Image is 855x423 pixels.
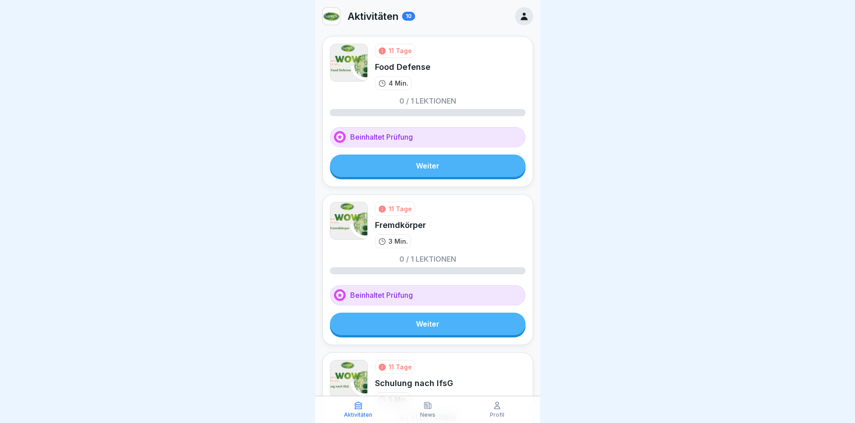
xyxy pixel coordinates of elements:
[375,61,430,73] div: Food Defense
[389,46,412,55] div: 11 Tage
[420,412,435,418] p: News
[330,313,526,335] a: Weiter
[375,219,426,231] div: Fremdkörper
[402,12,415,21] div: 10
[330,44,368,82] img: b09us41hredzt9sfzsl3gafq.png
[399,97,456,105] p: 0 / 1 Lektionen
[389,237,408,246] p: 3 Min.
[375,378,453,389] div: Schulung nach IfsG
[389,204,412,214] div: 11 Tage
[330,285,526,305] div: Beinhaltet Prüfung
[330,127,526,147] div: Beinhaltet Prüfung
[389,362,412,372] div: 11 Tage
[323,8,340,25] img: kf7i1i887rzam0di2wc6oekd.png
[399,255,456,263] p: 0 / 1 Lektionen
[347,10,398,22] p: Aktivitäten
[330,155,526,177] a: Weiter
[490,412,504,418] p: Profil
[389,395,408,404] p: 5 Min.
[389,78,408,88] p: 4 Min.
[344,412,372,418] p: Aktivitäten
[330,202,368,240] img: tkgbk1fn8zp48wne4tjen41h.png
[330,360,368,398] img: gws61i47o4mae1p22ztlfgxa.png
